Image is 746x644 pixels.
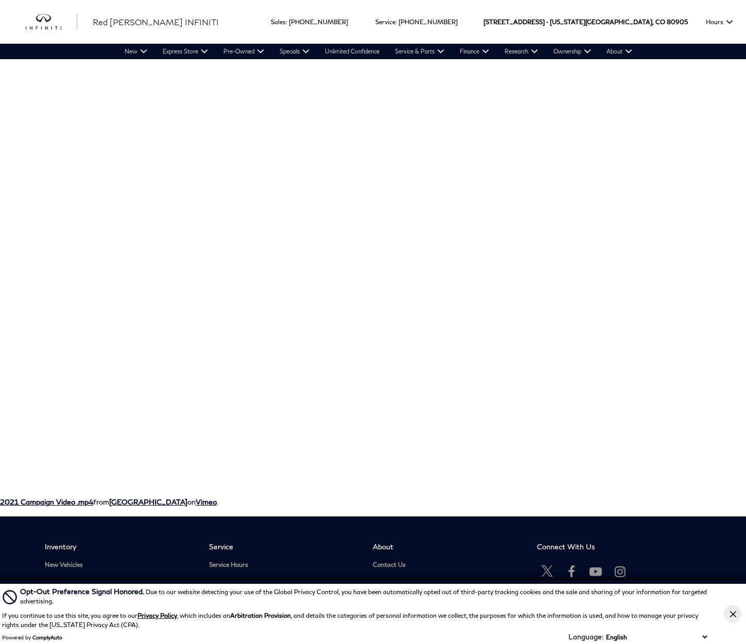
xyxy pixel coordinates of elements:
a: Unlimited Confidence [317,44,387,59]
a: Red [PERSON_NAME] INFINITI [93,16,219,28]
a: Open Facebook in a new window [561,561,582,582]
span: Inventory [45,542,194,551]
a: [PHONE_NUMBER] [398,18,458,26]
strong: Arbitration Provision [230,612,291,619]
a: Research [497,44,546,59]
a: Contact Us [373,561,522,569]
a: Pre-Owned Vehicles [45,579,194,587]
a: Service Hours [209,561,358,569]
a: Privacy Policy [137,612,177,619]
nav: Main Navigation [117,44,640,59]
a: Open Instagram in a new window [610,561,630,582]
button: Close Button [724,605,742,623]
span: : [286,18,287,26]
a: Specials [272,44,317,59]
a: Vimeo [196,497,217,506]
a: Finance [452,44,497,59]
p: If you continue to use this site, you agree to our , which includes an , and details the categori... [2,612,698,629]
a: infiniti [26,14,77,30]
span: Red [PERSON_NAME] INFINITI [93,17,219,27]
a: About Us [373,579,522,587]
a: [PHONE_NUMBER] [289,18,348,26]
span: : [395,18,397,26]
a: New Vehicles [45,561,194,569]
a: Schedule Service [209,579,358,587]
span: Connect With Us [537,542,686,551]
div: Due to our website detecting your use of the Global Privacy Control, you have been automatically ... [20,586,709,606]
a: Open Youtube-play in a new window [585,561,606,582]
img: INFINITI [26,14,77,30]
a: Ownership [546,44,599,59]
div: Language: [568,633,603,640]
span: Opt-Out Preference Signal Honored . [20,587,146,596]
a: New [117,44,155,59]
a: Service & Parts [387,44,452,59]
span: Service [375,18,395,26]
a: [GEOGRAPHIC_DATA] [109,497,187,506]
span: Service [209,542,358,551]
div: Powered by [2,634,62,640]
a: Pre-Owned [216,44,272,59]
select: Language Select [603,632,709,642]
a: About [599,44,640,59]
a: Open Twitter in a new window [537,561,558,582]
a: ComplyAuto [32,634,62,640]
span: Sales [271,18,286,26]
a: [STREET_ADDRESS] • [US_STATE][GEOGRAPHIC_DATA], CO 80905 [483,18,688,26]
a: Express Store [155,44,216,59]
span: About [373,542,522,551]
